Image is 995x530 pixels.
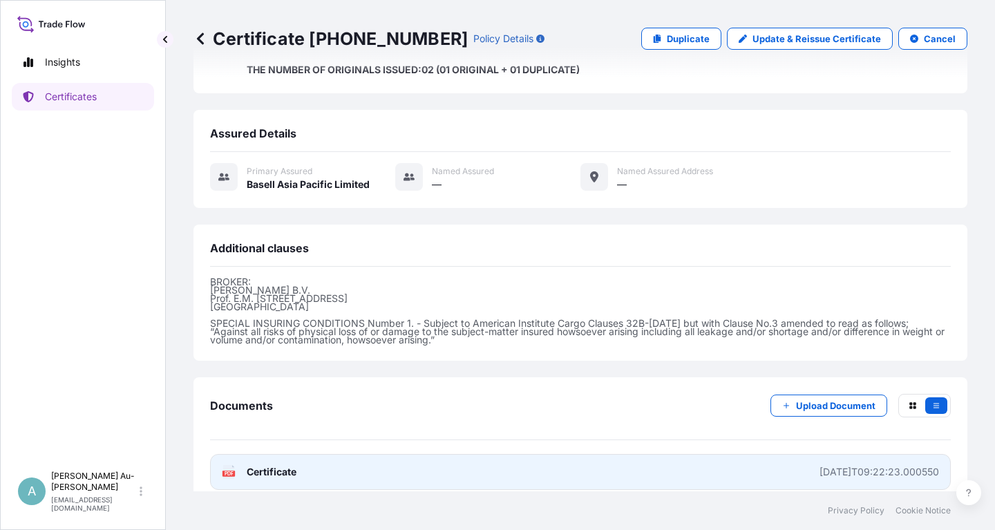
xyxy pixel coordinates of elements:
span: Named Assured [432,166,494,177]
p: [EMAIL_ADDRESS][DOMAIN_NAME] [51,495,137,512]
p: Policy Details [473,32,533,46]
span: Primary assured [247,166,312,177]
p: Duplicate [667,32,710,46]
button: Cancel [898,28,967,50]
a: PDFCertificate[DATE]T09:22:23.000550 [210,454,951,490]
button: Upload Document [770,395,887,417]
a: Privacy Policy [828,505,884,516]
p: Certificates [45,90,97,104]
span: Documents [210,399,273,413]
p: Upload Document [796,399,875,413]
a: Duplicate [641,28,721,50]
div: [DATE]T09:22:23.000550 [819,465,939,479]
p: Certificate [PHONE_NUMBER] [193,28,468,50]
span: Basell Asia Pacific Limited [247,178,370,191]
span: Named Assured Address [617,166,713,177]
span: A [28,484,36,498]
text: PDF [225,471,234,476]
span: Additional clauses [210,241,309,255]
span: Assured Details [210,126,296,140]
a: Insights [12,48,154,76]
p: BROKER: [PERSON_NAME] B.V. Prof. E.M. [STREET_ADDRESS] [GEOGRAPHIC_DATA] SPECIAL INSURING CONDITI... [210,278,951,344]
span: Certificate [247,465,296,479]
span: — [617,178,627,191]
p: Cancel [924,32,956,46]
p: Update & Reissue Certificate [752,32,881,46]
p: [PERSON_NAME] Au-[PERSON_NAME] [51,471,137,493]
a: Certificates [12,83,154,111]
p: Insights [45,55,80,69]
a: Cookie Notice [895,505,951,516]
a: Update & Reissue Certificate [727,28,893,50]
span: — [432,178,442,191]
